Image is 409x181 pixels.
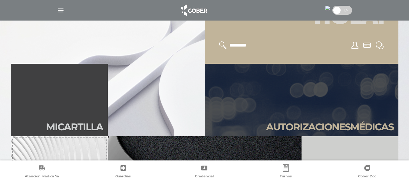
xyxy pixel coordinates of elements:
[178,3,209,18] img: logo_cober_home-white.png
[205,64,398,136] a: Autorizacionesmédicas
[11,64,108,136] a: Micartilla
[358,174,376,179] span: Cober Doc
[266,121,394,133] h2: Autori zaciones médicas
[326,164,408,180] a: Cober Doc
[325,6,330,11] img: 7294
[25,174,59,179] span: Atención Médica Ya
[115,174,131,179] span: Guardias
[195,174,214,179] span: Credencial
[164,164,245,180] a: Credencial
[245,164,327,180] a: Turnos
[280,174,292,179] span: Turnos
[1,164,83,180] a: Atención Médica Ya
[57,7,64,14] img: Cober_menu-lines-white.svg
[83,164,164,180] a: Guardias
[46,121,103,133] h2: Mi car tilla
